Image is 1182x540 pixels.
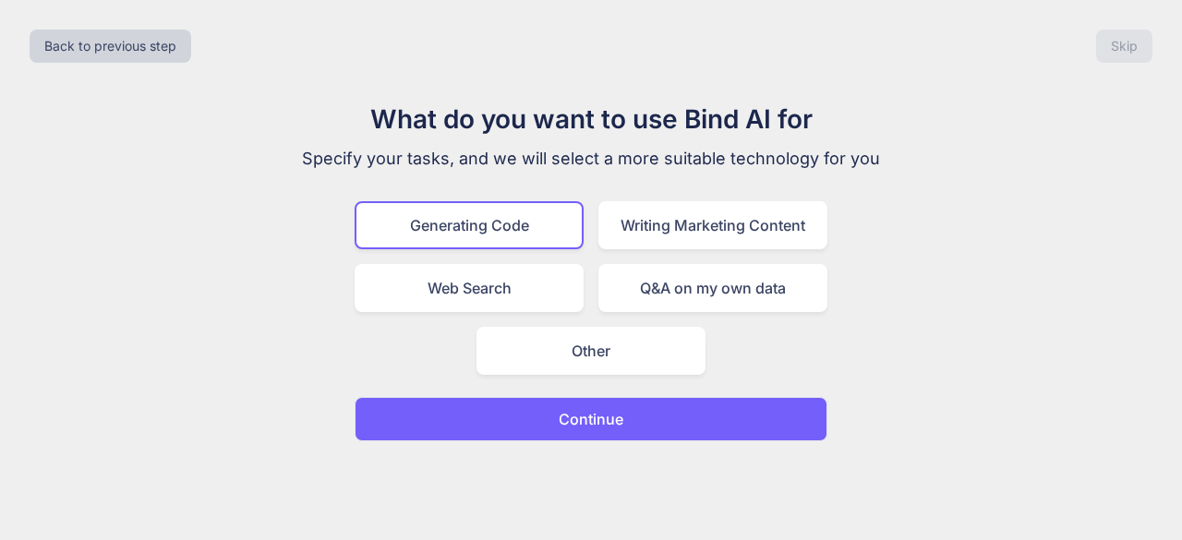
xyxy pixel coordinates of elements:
h1: What do you want to use Bind AI for [281,100,901,138]
div: Other [476,327,706,375]
button: Continue [355,397,827,441]
div: Writing Marketing Content [598,201,827,249]
p: Specify your tasks, and we will select a more suitable technology for you [281,146,901,172]
p: Continue [559,408,623,430]
div: Web Search [355,264,584,312]
button: Back to previous step [30,30,191,63]
button: Skip [1096,30,1152,63]
div: Q&A on my own data [598,264,827,312]
div: Generating Code [355,201,584,249]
